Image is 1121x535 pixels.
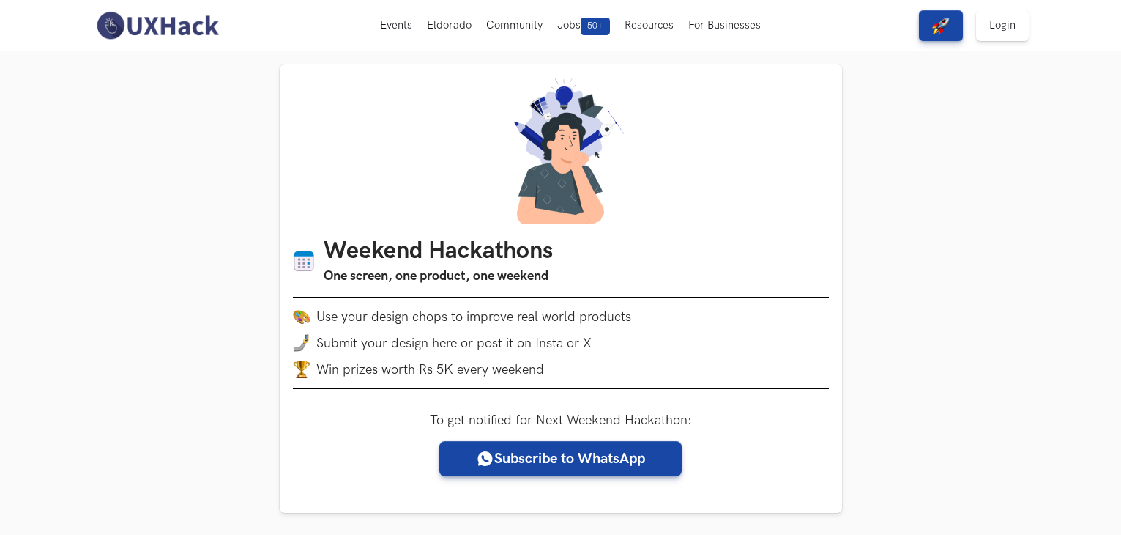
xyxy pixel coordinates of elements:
span: 50+ [581,18,610,35]
img: UXHack-logo.png [92,10,223,41]
img: A designer thinking [491,78,631,224]
span: Submit your design here or post it on Insta or X [316,336,592,351]
label: To get notified for Next Weekend Hackathon: [430,413,692,428]
img: palette.png [293,308,310,325]
h3: One screen, one product, one weekend [324,266,553,287]
li: Win prizes worth Rs 5K every weekend [293,361,829,378]
a: Subscribe to WhatsApp [439,441,682,476]
img: mobile-in-hand.png [293,334,310,352]
img: trophy.png [293,361,310,378]
img: Calendar icon [293,250,315,273]
img: rocket [932,17,950,34]
h1: Weekend Hackathons [324,237,553,266]
a: Login [976,10,1029,41]
li: Use your design chops to improve real world products [293,308,829,325]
